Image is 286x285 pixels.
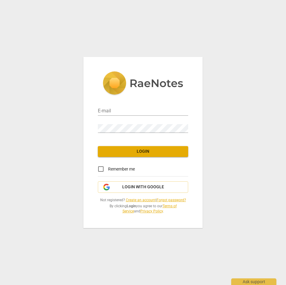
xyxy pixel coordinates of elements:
[127,204,136,208] b: Login
[123,204,177,213] a: Terms of Service
[157,198,186,202] a: Forgot password?
[98,198,188,203] span: Not registered? |
[108,166,135,172] span: Remember me
[140,209,163,213] a: Privacy Policy
[122,184,164,190] span: Login with Google
[103,149,183,155] span: Login
[126,198,156,202] a: Create an account
[98,204,188,214] span: By clicking you agree to our and .
[103,71,183,96] img: 5ac2273c67554f335776073100b6d88f.svg
[98,181,188,193] button: Login with Google
[98,146,188,157] button: Login
[231,278,276,285] div: Ask support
